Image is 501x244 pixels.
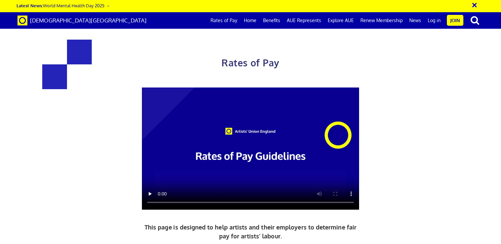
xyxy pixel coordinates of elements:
a: Brand [DEMOGRAPHIC_DATA][GEOGRAPHIC_DATA] [13,12,151,29]
span: Rates of Pay [221,57,279,69]
a: Renew Membership [357,12,406,29]
a: Log in [424,12,444,29]
button: search [465,13,485,27]
a: Latest News:World Mental Health Day 2025 → [17,3,110,8]
span: [DEMOGRAPHIC_DATA][GEOGRAPHIC_DATA] [30,17,147,24]
a: News [406,12,424,29]
a: AUE Represents [284,12,324,29]
strong: Latest News: [17,3,43,8]
a: Rates of Pay [207,12,241,29]
a: Join [447,15,463,26]
a: Benefits [260,12,284,29]
a: Explore AUE [324,12,357,29]
a: Home [241,12,260,29]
